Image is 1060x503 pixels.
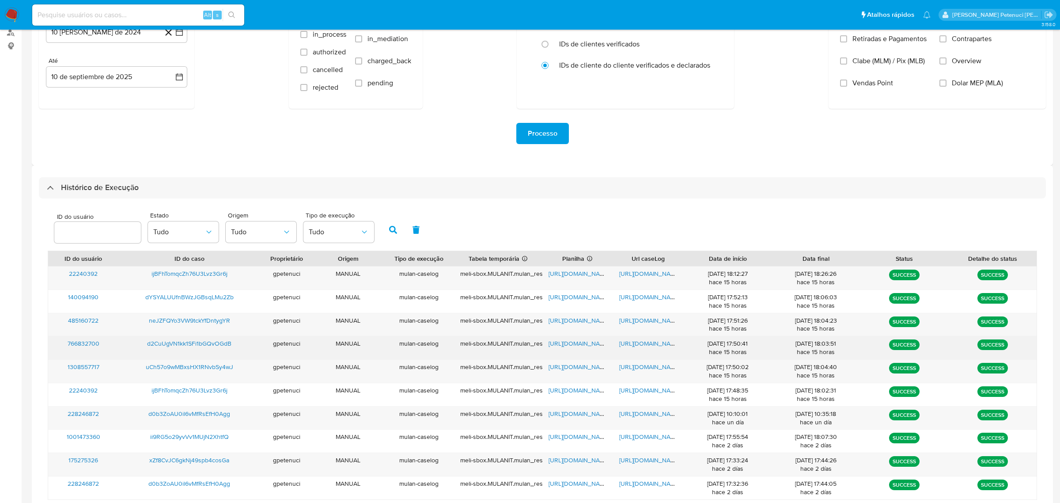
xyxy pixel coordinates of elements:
span: 3.158.0 [1041,21,1056,28]
a: Notificações [923,11,931,19]
a: Sair [1044,10,1053,19]
span: s [216,11,219,19]
button: search-icon [223,9,241,21]
input: Pesquise usuários ou casos... [32,9,244,21]
span: Atalhos rápidos [867,10,914,19]
span: Alt [204,11,211,19]
p: giovanna.petenuci@mercadolivre.com [952,11,1041,19]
